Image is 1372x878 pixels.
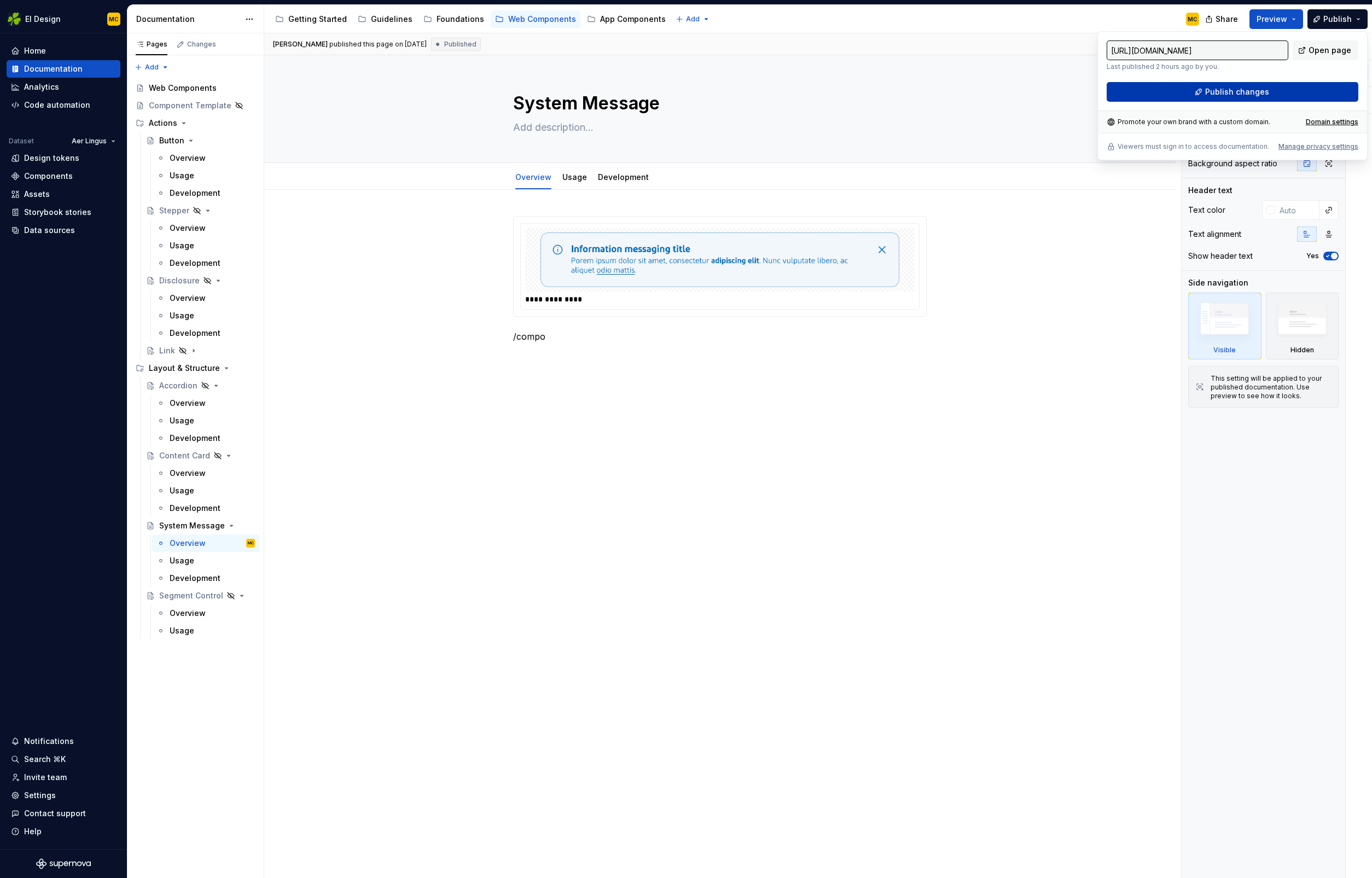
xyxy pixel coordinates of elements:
[149,100,231,111] div: Component Template
[1200,9,1245,29] button: Share
[152,622,259,639] a: Usage
[149,363,220,374] div: Layout & Structure
[1309,45,1351,56] span: Open page
[170,223,206,234] div: Overview
[511,165,556,188] div: Overview
[419,10,489,28] a: Foundations
[24,153,79,164] div: Design tokens
[142,342,259,359] a: Link
[170,170,194,181] div: Usage
[149,83,217,94] div: Web Components
[24,171,73,182] div: Components
[1107,82,1358,102] button: Publish changes
[562,172,587,182] a: Usage
[170,555,194,566] div: Usage
[9,137,34,146] div: Dataset
[24,790,56,801] div: Settings
[159,450,210,461] div: Content Card
[1323,14,1352,25] span: Publish
[353,10,417,28] a: Guidelines
[152,569,259,587] a: Development
[508,14,576,25] div: Web Components
[7,203,120,221] a: Storybook stories
[7,78,120,96] a: Analytics
[7,732,120,750] button: Notifications
[36,858,91,869] svg: Supernova Logo
[24,82,59,92] div: Analytics
[170,503,220,514] div: Development
[159,520,225,531] div: System Message
[152,219,259,237] a: Overview
[159,345,175,356] div: Link
[1107,62,1288,71] p: Last published 2 hours ago by you.
[1188,185,1233,196] div: Header text
[159,205,189,216] div: Stepper
[271,8,670,30] div: Page tree
[152,499,259,517] a: Development
[271,10,351,28] a: Getting Started
[1306,118,1358,126] div: Domain settings
[8,13,21,26] img: 56b5df98-d96d-4d7e-807c-0afdf3bdaefa.png
[152,307,259,324] a: Usage
[1188,205,1225,216] div: Text color
[1249,9,1303,29] button: Preview
[159,380,197,391] div: Accordion
[288,14,347,25] div: Getting Started
[7,823,120,840] button: Help
[152,149,259,167] a: Overview
[159,275,200,286] div: Disclosure
[515,172,551,182] a: Overview
[170,625,194,636] div: Usage
[24,826,42,837] div: Help
[444,40,476,49] span: Published
[598,172,649,182] a: Development
[1213,346,1236,354] div: Visible
[145,63,159,72] span: Add
[131,114,259,132] div: Actions
[1307,9,1368,29] button: Publish
[7,769,120,786] a: Invite team
[1118,142,1269,151] p: Viewers must sign in to access documentation.
[7,149,120,167] a: Design tokens
[24,100,90,111] div: Code automation
[7,185,120,203] a: Assets
[24,189,50,200] div: Assets
[152,324,259,342] a: Development
[170,153,206,164] div: Overview
[170,573,220,584] div: Development
[7,60,120,78] a: Documentation
[170,415,194,426] div: Usage
[149,118,177,129] div: Actions
[248,538,254,549] div: MC
[131,97,259,114] a: Component Template
[152,552,259,569] a: Usage
[170,468,206,479] div: Overview
[1188,293,1261,359] div: Visible
[170,538,206,549] div: Overview
[1211,374,1332,400] div: This setting will be applied to your published documentation. Use preview to see how it looks.
[1188,158,1277,169] div: Background aspect ratio
[24,808,86,819] div: Contact support
[142,132,259,149] a: Button
[1188,251,1253,261] div: Show header text
[142,517,259,534] a: System Message
[72,137,107,146] span: Aer Lingus
[1290,346,1314,354] div: Hidden
[187,40,216,49] div: Changes
[170,293,206,304] div: Overview
[583,10,670,28] a: App Components
[152,254,259,272] a: Development
[1306,252,1319,260] label: Yes
[152,534,259,552] a: OverviewMC
[686,15,700,24] span: Add
[1266,293,1339,359] div: Hidden
[24,225,75,236] div: Data sources
[1278,142,1358,151] button: Manage privacy settings
[24,772,67,783] div: Invite team
[152,412,259,429] a: Usage
[152,429,259,447] a: Development
[24,736,74,747] div: Notifications
[152,237,259,254] a: Usage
